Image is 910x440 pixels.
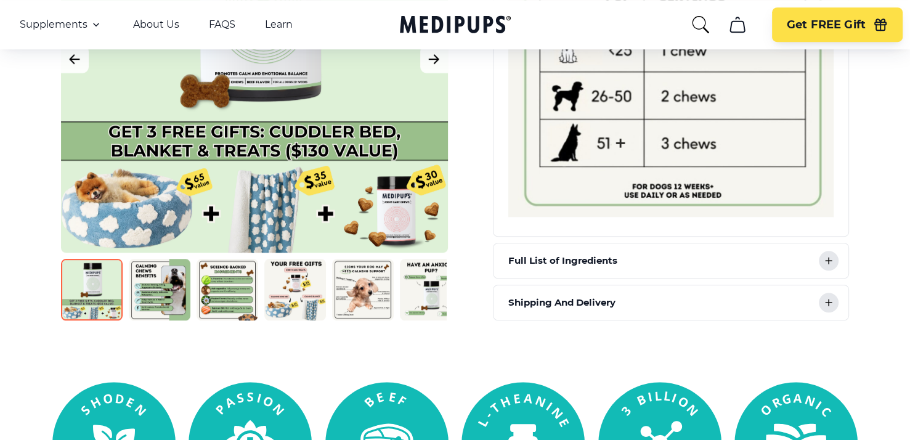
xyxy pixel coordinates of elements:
p: Shipping And Delivery [508,295,615,310]
img: Calming Dog Chews | Natural Dog Supplements [264,259,326,320]
img: Calming Dog Chews | Natural Dog Supplements [61,259,123,320]
p: Full List of Ingredients [508,253,617,268]
a: Learn [265,18,293,31]
img: Calming Dog Chews | Natural Dog Supplements [400,259,461,320]
a: About Us [133,18,179,31]
button: search [691,15,710,35]
img: Calming Dog Chews | Natural Dog Supplements [129,259,190,320]
button: Next Image [420,45,448,73]
button: Previous Image [61,45,89,73]
span: Get FREE Gift [787,18,866,32]
a: FAQS [209,18,235,31]
a: Medipups [400,13,511,38]
button: cart [723,10,752,39]
button: Supplements [20,17,104,32]
button: Get FREE Gift [772,7,903,42]
img: Calming Dog Chews | Natural Dog Supplements [197,259,258,320]
span: Supplements [20,18,87,31]
img: Calming Dog Chews | Natural Dog Supplements [332,259,394,320]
